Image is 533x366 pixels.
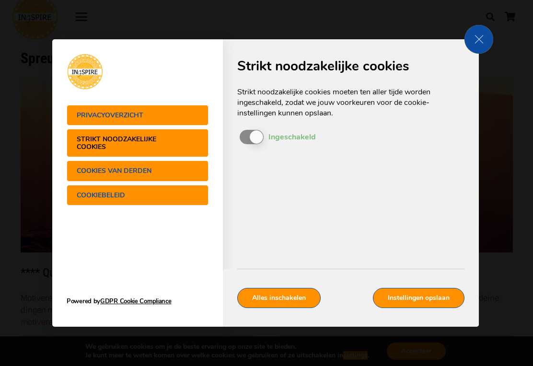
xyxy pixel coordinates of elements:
dialog: GDPR Instellingen scherm [52,39,479,327]
span: Privacyoverzicht [77,112,179,119]
button: Sluit AVG/GDPR cookie instellingen [464,25,493,54]
button: Alles inschakelen [237,288,321,308]
button: Privacyoverzicht [67,105,209,126]
img: Ingspire.nl - het zingevingsplatform! [67,54,103,90]
p: Strikt noodzakelijke cookies moeten ten aller tijde worden ingeschakeld, zodat we jouw voorkeuren... [237,87,455,119]
span: Cookiebeleid [77,192,179,199]
button: Strikt noodzakelijke cookies [67,129,209,157]
span: Strikt noodzakelijke cookies [77,136,179,150]
span: GDPR Cookie Compliance [100,296,171,308]
span: Cookies van derden [77,167,179,174]
button: Cookiebeleid [67,185,209,206]
span: Strikt noodzakelijke cookies [237,58,464,75]
button: Cookies van derden [67,160,209,181]
button: Instellingen opslaan [373,288,464,308]
a: Powered byGDPR Cookie Compliance [67,286,209,317]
